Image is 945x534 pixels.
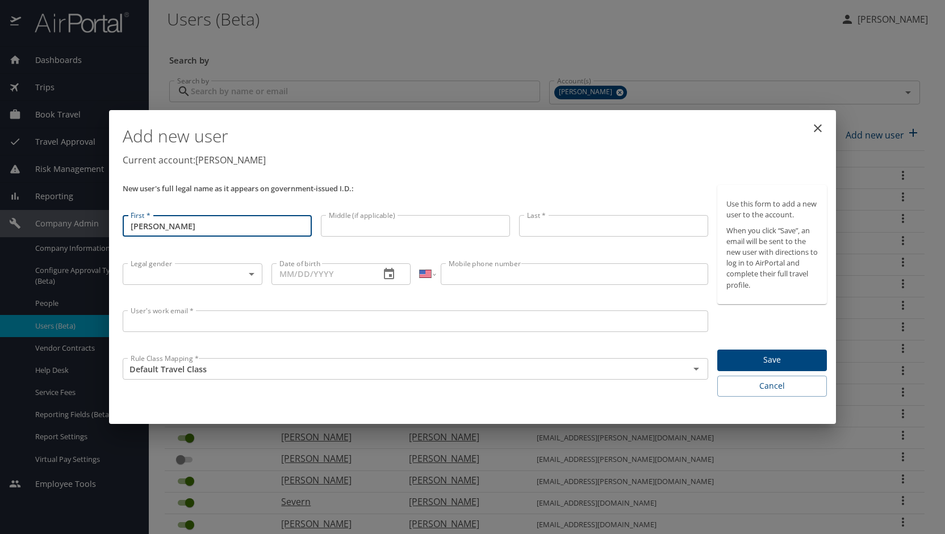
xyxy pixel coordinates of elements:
[123,119,827,153] h1: Add new user
[271,263,371,285] input: MM/DD/YYYY
[688,361,704,377] button: Open
[717,376,827,397] button: Cancel
[123,153,827,167] p: Current account: [PERSON_NAME]
[726,353,818,367] span: Save
[726,225,818,291] p: When you click “Save”, an email will be sent to the new user with directions to log in to AirPort...
[717,350,827,372] button: Save
[804,115,831,142] button: close
[123,263,262,285] div: ​
[726,379,818,393] span: Cancel
[123,185,708,192] p: New user's full legal name as it appears on government-issued I.D.:
[726,199,818,220] p: Use this form to add a new user to the account.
